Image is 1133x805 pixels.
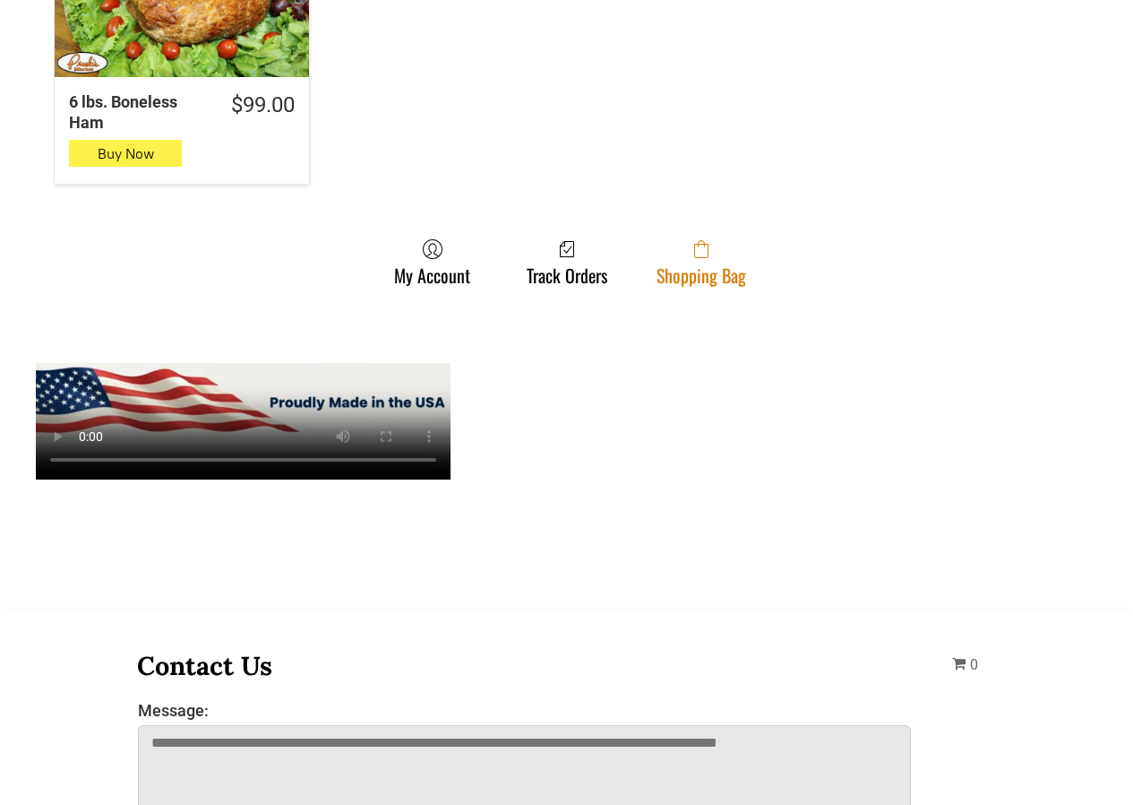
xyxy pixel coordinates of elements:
label: Message: [138,701,912,720]
a: $99.006 lbs. Boneless Ham [55,91,309,134]
div: $99.00 [231,91,295,119]
div: 6 lbs. Boneless Ham [69,91,209,134]
button: Buy Now [69,140,182,167]
span: Buy Now [98,145,154,162]
h3: Contact Us [137,649,913,682]
a: Track Orders [518,238,616,286]
a: Shopping Bag [648,238,755,286]
a: My Account [385,238,479,286]
span: 0 [970,656,978,673]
